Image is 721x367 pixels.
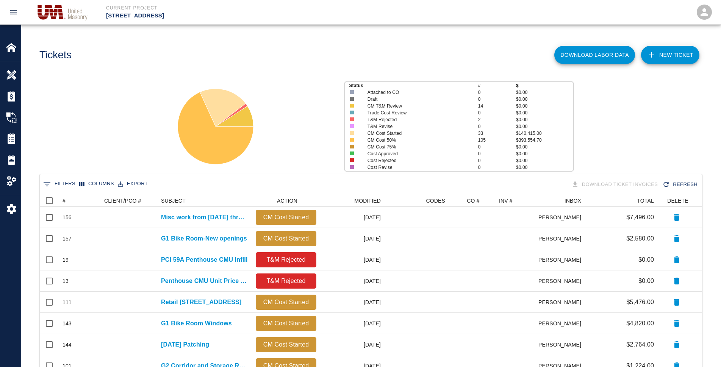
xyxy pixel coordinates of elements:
div: SUBJECT [157,195,252,207]
p: $4,820.00 [626,319,654,328]
div: Refresh the list [661,178,701,191]
p: $0.00 [638,276,654,286]
p: $0.00 [516,144,573,150]
div: CO # [449,195,495,207]
p: Attached to CO [368,89,467,96]
div: DELETE [658,195,696,207]
p: Cost Approved [368,150,467,157]
button: open drawer [5,3,23,21]
p: G1 Bike Room-New openings [161,234,247,243]
p: Draft [368,96,467,103]
p: 0 [478,164,516,171]
p: Current Project [106,5,402,11]
p: CM Cost 75% [368,144,467,150]
div: MODIFIED [320,195,385,207]
p: Trade Cost Review [368,109,467,116]
div: 156 [63,214,72,221]
div: INV # [499,195,513,207]
p: T&M Revise [368,123,467,130]
div: SUBJECT [161,195,186,207]
a: Penthouse CMU Unit Price Work [161,276,248,286]
img: United Masonry [34,2,91,23]
div: INV # [495,195,539,207]
div: [DATE] [320,207,385,228]
p: $0.00 [516,157,573,164]
button: Select columns [77,178,116,190]
p: $0.00 [638,255,654,264]
p: $140,415.00 [516,130,573,137]
h1: Tickets [39,49,72,61]
p: $2,580.00 [626,234,654,243]
p: $0.00 [516,123,573,130]
p: CM Cost Started [259,319,313,328]
div: [DATE] [320,228,385,249]
a: PCI 59A Penthouse CMU Infill [161,255,248,264]
div: 19 [63,256,69,264]
div: CODES [426,195,445,207]
a: [DATE] Patching [161,340,209,349]
button: Refresh [661,178,701,191]
div: [PERSON_NAME] [539,292,585,313]
p: 0 [478,89,516,96]
div: CLIENT/PCO # [104,195,141,207]
div: CO # [467,195,479,207]
div: # [59,195,100,207]
div: # [63,195,66,207]
div: 157 [63,235,72,242]
div: 13 [63,277,69,285]
div: DELETE [667,195,688,207]
p: $0.00 [516,164,573,171]
p: CM Cost Started [368,130,467,137]
div: CLIENT/PCO # [100,195,157,207]
div: Tickets download in groups of 15 [570,178,661,191]
p: T&M Rejected [259,255,313,264]
p: $ [516,82,573,89]
p: $0.00 [516,150,573,157]
p: 105 [478,137,516,144]
p: Misc work from [DATE] thru [DATE] [161,213,248,222]
p: CM Cost Started [259,298,313,307]
p: 0 [478,123,516,130]
p: $5,476.00 [626,298,654,307]
div: INBOX [565,195,581,207]
div: [PERSON_NAME] [539,207,585,228]
div: [PERSON_NAME] [539,334,585,355]
iframe: Chat Widget [683,331,721,367]
p: $0.00 [516,89,573,96]
div: 143 [63,320,72,327]
p: Cost Rejected [368,157,467,164]
p: Status [349,82,478,89]
p: $0.00 [516,116,573,123]
p: Cost Revise [368,164,467,171]
p: 0 [478,144,516,150]
div: [DATE] [320,249,385,270]
button: Show filters [41,178,77,190]
div: MODIFIED [354,195,381,207]
div: [DATE] [320,334,385,355]
p: 0 [478,150,516,157]
button: Download Labor Data [554,46,635,64]
div: TOTAL [637,195,654,207]
p: T&M Rejected [259,276,313,286]
p: $0.00 [516,103,573,109]
p: [STREET_ADDRESS] [106,11,402,20]
p: CM Cost Started [259,234,313,243]
div: [DATE] [320,292,385,313]
p: 0 [478,109,516,116]
p: $393,554.70 [516,137,573,144]
p: 33 [478,130,516,137]
p: 0 [478,157,516,164]
p: $7,496.00 [626,213,654,222]
p: CM Cost Started [259,340,313,349]
p: $2,764.00 [626,340,654,349]
p: # [478,82,516,89]
a: G1 Bike Room Windows [161,319,232,328]
div: [DATE] [320,270,385,292]
div: [DATE] [320,313,385,334]
button: Export [116,178,150,190]
p: $0.00 [516,96,573,103]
